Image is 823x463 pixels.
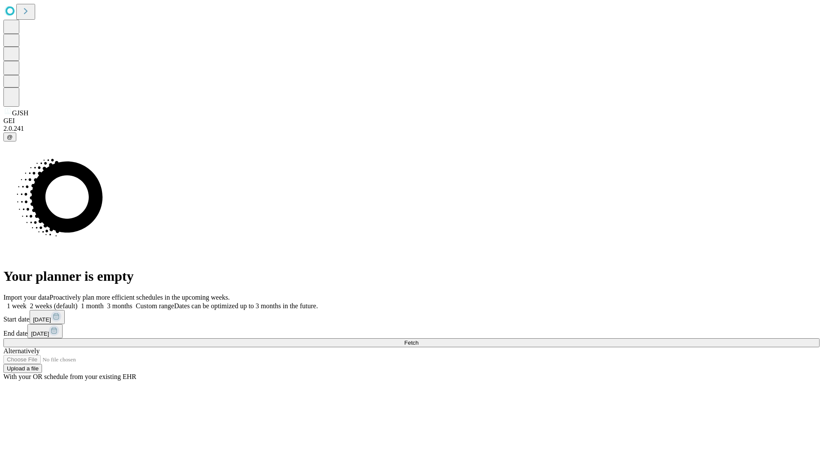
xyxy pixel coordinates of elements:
span: Fetch [404,340,418,346]
span: @ [7,134,13,140]
div: GEI [3,117,820,125]
span: [DATE] [31,331,49,337]
div: End date [3,324,820,338]
span: Dates can be optimized up to 3 months in the future. [174,302,318,310]
h1: Your planner is empty [3,268,820,284]
div: Start date [3,310,820,324]
span: With your OR schedule from your existing EHR [3,373,136,380]
span: [DATE] [33,316,51,323]
button: Fetch [3,338,820,347]
div: 2.0.241 [3,125,820,132]
span: 2 weeks (default) [30,302,78,310]
span: Alternatively [3,347,39,355]
span: 1 month [81,302,104,310]
span: GJSH [12,109,28,117]
span: 1 week [7,302,27,310]
span: Custom range [136,302,174,310]
span: Proactively plan more efficient schedules in the upcoming weeks. [50,294,230,301]
span: Import your data [3,294,50,301]
button: [DATE] [27,324,63,338]
span: 3 months [107,302,132,310]
button: @ [3,132,16,141]
button: [DATE] [30,310,65,324]
button: Upload a file [3,364,42,373]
